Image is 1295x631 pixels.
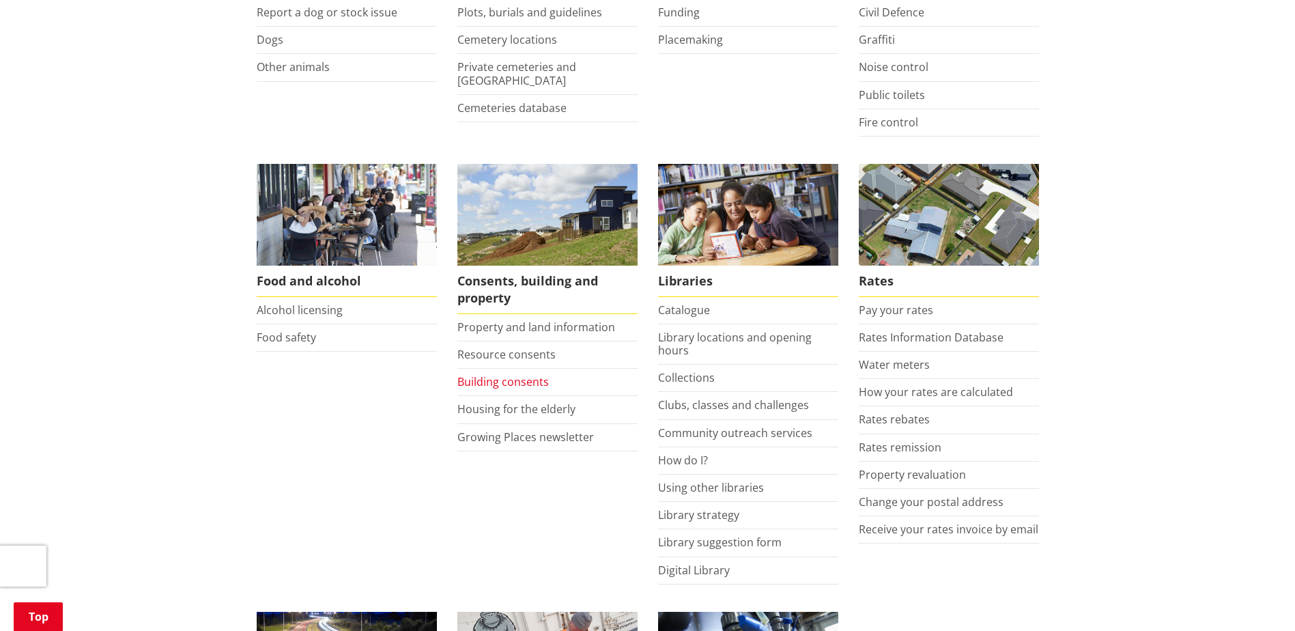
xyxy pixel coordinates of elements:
a: Growing Places newsletter [457,430,594,445]
a: Rates rebates [859,412,930,427]
a: Building consents [457,374,549,389]
a: Civil Defence [859,5,924,20]
a: How do I? [658,453,708,468]
a: Other animals [257,59,330,74]
a: Food and Alcohol in the Waikato Food and alcohol [257,164,437,297]
span: Rates [859,266,1039,297]
a: Using other libraries [658,480,764,495]
img: Food and Alcohol in the Waikato [257,164,437,266]
img: Land and property thumbnail [457,164,638,266]
a: Pay your rates online Rates [859,164,1039,297]
a: New Pokeno housing development Consents, building and property [457,164,638,314]
iframe: Messenger Launcher [1232,574,1281,623]
a: Library strategy [658,507,739,522]
a: Food safety [257,330,316,345]
a: Plots, burials and guidelines [457,5,602,20]
a: Graffiti [859,32,895,47]
img: Waikato District Council libraries [658,164,838,266]
a: Public toilets [859,87,925,102]
a: Library membership is free to everyone who lives in the Waikato district. Libraries [658,164,838,297]
a: Water meters [859,357,930,372]
a: Digital Library [658,563,730,578]
a: Catalogue [658,303,710,318]
a: How your rates are calculated [859,384,1013,399]
span: Consents, building and property [457,266,638,314]
a: Library suggestion form [658,535,782,550]
a: Clubs, classes and challenges [658,397,809,412]
a: Pay your rates [859,303,933,318]
a: Property and land information [457,320,615,335]
a: Resource consents [457,347,556,362]
a: Change your postal address [859,494,1004,509]
a: Library locations and opening hours [658,330,812,358]
a: Community outreach services [658,425,812,440]
a: Funding [658,5,700,20]
span: Food and alcohol [257,266,437,297]
a: Housing for the elderly [457,402,575,417]
a: Alcohol licensing [257,303,343,318]
a: Private cemeteries and [GEOGRAPHIC_DATA] [457,59,576,87]
a: Property revaluation [859,467,966,482]
a: Fire control [859,115,918,130]
a: Dogs [257,32,283,47]
a: Rates Information Database [859,330,1004,345]
a: Rates remission [859,440,941,455]
a: Cemeteries database [457,100,567,115]
a: Placemaking [658,32,723,47]
a: Report a dog or stock issue [257,5,397,20]
a: Collections [658,370,715,385]
a: Receive your rates invoice by email [859,522,1038,537]
a: Noise control [859,59,928,74]
span: Libraries [658,266,838,297]
a: Cemetery locations [457,32,557,47]
a: Top [14,602,63,631]
img: Rates-thumbnail [859,164,1039,266]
